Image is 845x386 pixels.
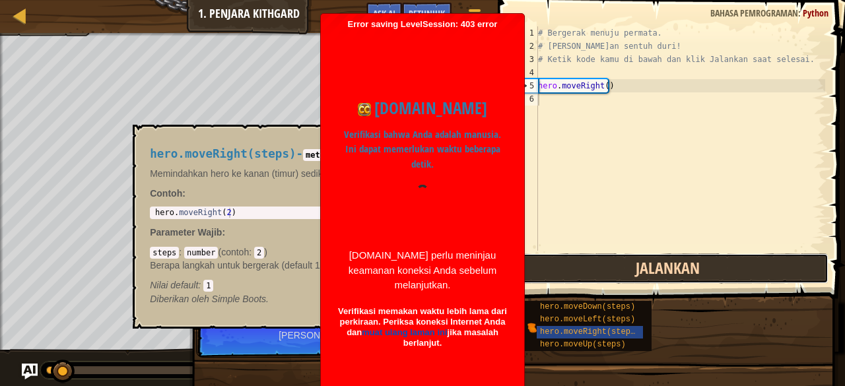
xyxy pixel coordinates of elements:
span: hero.moveLeft(steps) [540,315,635,324]
div: ( ) [150,245,439,292]
span: : [249,247,254,257]
span: hero.moveUp(steps) [540,340,626,349]
p: Berapa langkah untuk bergerak (default 1 langkah, 12 meter). [150,259,439,272]
button: Ask AI [366,3,402,27]
span: contoh [221,247,249,257]
span: [PERSON_NAME] (esc) [279,330,378,340]
code: steps [150,247,179,259]
em: Simple Boots. [150,294,269,304]
h1: [DOMAIN_NAME] [337,96,508,121]
button: Jalankan [507,253,828,284]
div: 4 [516,66,538,79]
span: : [179,247,184,257]
span: Nilai default [150,280,198,290]
span: : [222,227,225,238]
div: [DOMAIN_NAME] perlu meninjau keamanan koneksi Anda sebelum melanjutkan. [337,248,508,293]
span: Diberikan oleh [150,294,211,304]
button: Tampilkan menu permainan [458,3,491,34]
span: hero.moveDown(steps) [540,302,635,311]
button: Ask AI [22,364,38,379]
code: 2 [254,247,264,259]
a: muat ulang laman ini [362,327,447,337]
code: number [184,247,218,259]
h4: - [150,148,439,160]
span: : [798,7,803,19]
span: Ask AI [373,7,395,20]
span: : [198,280,203,290]
div: Verifikasi memakan waktu lebih lama dari perkiraan. Periksa koneksi Internet Anda dan jika masala... [338,306,507,348]
span: hero.moveRight(steps) [540,327,640,337]
span: Petunjuk [409,7,445,20]
strong: : [150,188,186,199]
code: metode [303,149,337,161]
p: Verifikasi bahwa Anda adalah manusia. Ini dapat memerlukan waktu beberapa detik. [337,127,508,172]
div: 6 [516,92,538,106]
code: 1 [203,280,213,292]
div: 1 [516,26,538,40]
span: Parameter Wajib [150,227,222,238]
p: Memindahkan hero ke kanan (timur) sedikit. [150,167,439,180]
span: hero.moveRight(steps) [150,147,296,160]
span: Python [803,7,828,19]
div: 5 [517,79,538,92]
div: 3 [516,53,538,66]
span: Bahasa pemrograman [710,7,798,19]
span: Contoh [150,188,182,199]
div: 2 [516,40,538,53]
img: Ikon untuk codecombat.com [358,103,371,116]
